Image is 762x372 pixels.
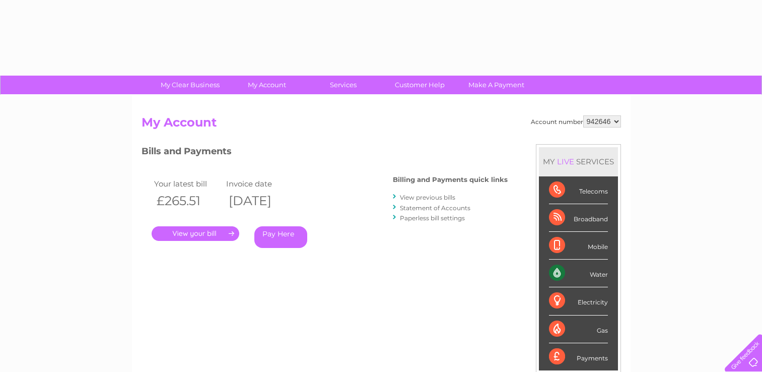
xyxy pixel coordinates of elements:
[149,76,232,94] a: My Clear Business
[555,157,576,166] div: LIVE
[224,177,296,191] td: Invoice date
[152,191,224,211] th: £265.51
[224,191,296,211] th: [DATE]
[400,214,465,222] a: Paperless bill settings
[549,176,608,204] div: Telecoms
[152,226,239,241] a: .
[400,204,470,212] a: Statement of Accounts
[302,76,385,94] a: Services
[549,204,608,232] div: Broadband
[549,260,608,287] div: Water
[152,177,224,191] td: Your latest bill
[393,176,508,183] h4: Billing and Payments quick links
[142,115,621,135] h2: My Account
[400,194,455,201] a: View previous bills
[378,76,461,94] a: Customer Help
[254,226,307,248] a: Pay Here
[225,76,308,94] a: My Account
[455,76,538,94] a: Make A Payment
[539,147,618,176] div: MY SERVICES
[549,316,608,343] div: Gas
[142,144,508,162] h3: Bills and Payments
[549,232,608,260] div: Mobile
[549,343,608,370] div: Payments
[531,115,621,128] div: Account number
[549,287,608,315] div: Electricity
